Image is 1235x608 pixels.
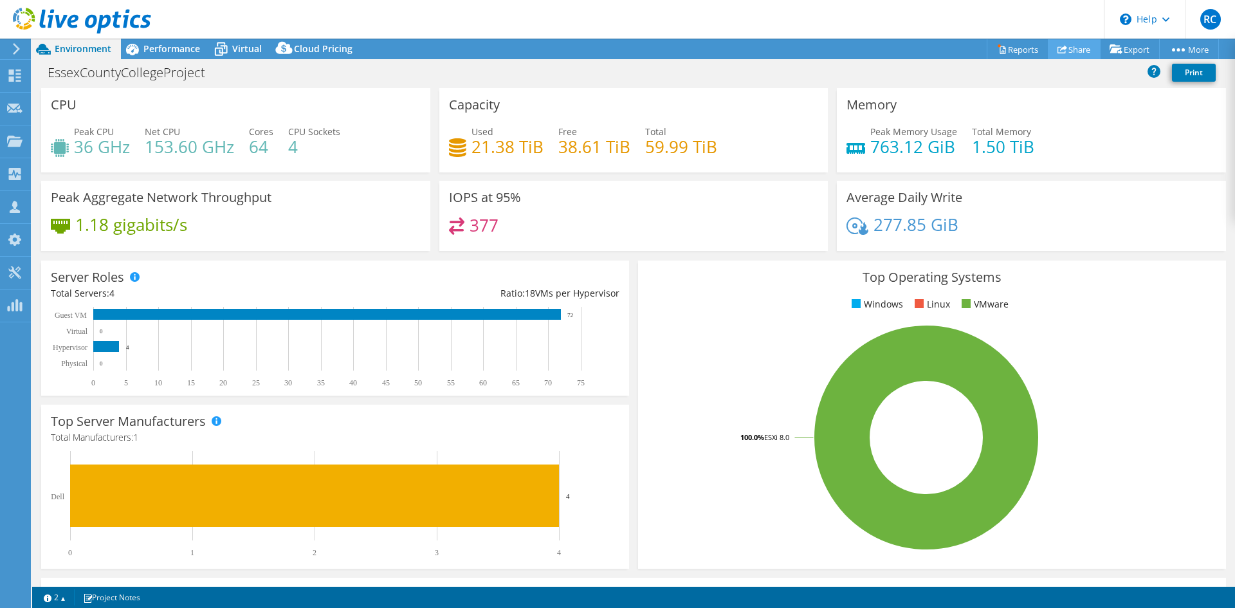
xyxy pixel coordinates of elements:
[74,125,114,138] span: Peak CPU
[987,39,1048,59] a: Reports
[1120,14,1131,25] svg: \n
[145,140,234,154] h4: 153.60 GHz
[1159,39,1219,59] a: More
[55,42,111,55] span: Environment
[42,66,225,80] h1: EssexCountyCollegeProject
[35,589,75,605] a: 2
[124,378,128,387] text: 5
[471,140,544,154] h4: 21.38 TiB
[557,548,561,557] text: 4
[51,492,64,501] text: Dell
[846,190,962,205] h3: Average Daily Write
[1048,39,1101,59] a: Share
[51,190,271,205] h3: Peak Aggregate Network Throughput
[51,98,77,112] h3: CPU
[958,297,1009,311] li: VMware
[187,378,195,387] text: 15
[284,378,292,387] text: 30
[190,548,194,557] text: 1
[471,125,493,138] span: Used
[51,414,206,428] h3: Top Server Manufacturers
[349,378,357,387] text: 40
[66,327,88,336] text: Virtual
[75,217,187,232] h4: 1.18 gigabits/s
[252,378,260,387] text: 25
[143,42,200,55] span: Performance
[53,343,87,352] text: Hypervisor
[317,378,325,387] text: 35
[133,431,138,443] span: 1
[764,432,789,442] tspan: ESXi 8.0
[100,328,103,335] text: 0
[972,125,1031,138] span: Total Memory
[435,548,439,557] text: 3
[648,270,1216,284] h3: Top Operating Systems
[219,378,227,387] text: 20
[91,378,95,387] text: 0
[645,125,666,138] span: Total
[145,125,180,138] span: Net CPU
[232,42,262,55] span: Virtual
[74,140,130,154] h4: 36 GHz
[288,125,340,138] span: CPU Sockets
[249,140,273,154] h4: 64
[61,359,87,368] text: Physical
[100,360,103,367] text: 0
[870,140,957,154] h4: 763.12 GiB
[544,378,552,387] text: 70
[51,286,335,300] div: Total Servers:
[512,378,520,387] text: 65
[558,140,630,154] h4: 38.61 TiB
[68,548,72,557] text: 0
[566,492,570,500] text: 4
[972,140,1034,154] h4: 1.50 TiB
[414,378,422,387] text: 50
[126,344,129,351] text: 4
[313,548,316,557] text: 2
[109,287,114,299] span: 4
[154,378,162,387] text: 10
[848,297,903,311] li: Windows
[74,589,149,605] a: Project Notes
[479,378,487,387] text: 60
[645,140,717,154] h4: 59.99 TiB
[1172,64,1216,82] a: Print
[335,286,619,300] div: Ratio: VMs per Hypervisor
[382,378,390,387] text: 45
[1100,39,1160,59] a: Export
[449,190,521,205] h3: IOPS at 95%
[558,125,577,138] span: Free
[1200,9,1221,30] span: RC
[447,378,455,387] text: 55
[294,42,352,55] span: Cloud Pricing
[288,140,340,154] h4: 4
[470,218,499,232] h4: 377
[55,311,87,320] text: Guest VM
[870,125,957,138] span: Peak Memory Usage
[51,270,124,284] h3: Server Roles
[874,217,958,232] h4: 277.85 GiB
[567,312,573,318] text: 72
[449,98,500,112] h3: Capacity
[846,98,897,112] h3: Memory
[249,125,273,138] span: Cores
[525,287,535,299] span: 18
[577,378,585,387] text: 75
[911,297,950,311] li: Linux
[740,432,764,442] tspan: 100.0%
[51,430,619,445] h4: Total Manufacturers:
